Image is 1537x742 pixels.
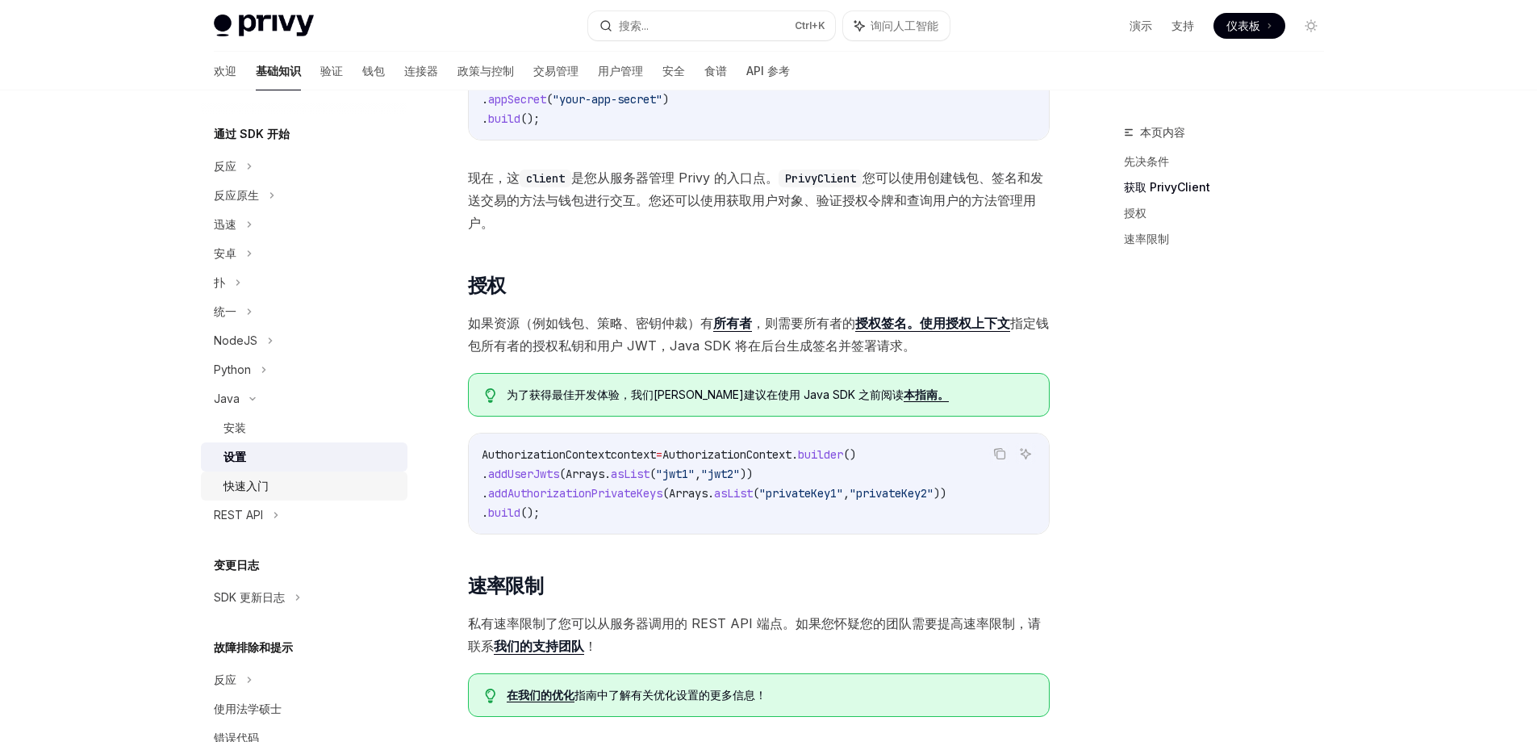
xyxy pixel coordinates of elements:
font: 本指南。 [904,388,949,401]
font: 在我们的优化 [507,688,574,702]
span: ( [649,467,656,481]
font: 欢迎 [214,64,236,78]
button: 复制代码块中的内容 [989,443,1010,464]
span: Arrays [669,486,708,501]
font: 迅速 [214,217,236,231]
a: 本指南。 [904,388,949,402]
a: 食谱 [704,52,727,90]
span: ( [662,486,669,501]
span: ) [662,92,669,107]
span: asList [714,486,753,501]
span: asList [611,467,649,481]
font: 交易管理 [533,64,578,78]
span: () [843,447,856,462]
font: 仪表板 [1226,19,1260,32]
span: build [488,111,520,126]
span: "your-app-secret" [553,92,662,107]
font: 是您从服务器管理 Privy 的入口点。 [571,170,779,186]
a: 欢迎 [214,52,236,90]
font: 扑 [214,275,225,289]
button: 搜索...Ctrl+K [588,11,835,40]
font: 询问人工智能 [871,19,938,32]
span: . [791,447,798,462]
img: 灯光标志 [214,15,314,37]
code: client [520,170,571,187]
a: 所有者 [713,315,752,332]
button: 询问人工智能 [1015,443,1036,464]
font: 速率限制 [1124,232,1169,245]
a: 验证 [320,52,343,90]
span: . [604,467,611,481]
span: , [843,486,850,501]
span: ( [559,467,566,481]
font: 速率限制 [468,574,544,597]
a: 安全 [662,52,685,90]
span: )) [740,467,753,481]
font: 变更日志 [214,558,259,572]
font: ！ [755,688,766,702]
span: Arrays [566,467,604,481]
font: 所有者 [713,315,752,331]
font: REST API [214,508,263,522]
span: ( [753,486,759,501]
a: 仪表板 [1213,13,1285,39]
a: 政策与控制 [457,52,514,90]
a: 在我们的优化 [507,688,574,702]
font: 为了获得最佳开发体验， [507,388,631,401]
span: addAuthorizationPrivateKeys [488,486,662,501]
a: 演示 [1130,18,1152,34]
span: AuthorizationContext [662,447,791,462]
a: 连接器 [404,52,438,90]
span: "jwt2" [701,467,740,481]
font: 安全 [662,64,685,78]
button: 切换暗模式 [1298,13,1324,39]
a: 钱包 [362,52,385,90]
font: 统一 [214,304,236,318]
font: 食谱 [704,64,727,78]
a: 授权签名。使用 [855,315,946,332]
a: 使用法学硕士 [201,694,407,723]
font: 使用法学硕士 [214,702,282,715]
font: Python [214,363,251,376]
font: NodeJS [214,333,257,347]
span: )) [933,486,946,501]
svg: 提示 [485,388,496,403]
font: 设置 [223,450,246,463]
font: 先决条件 [1124,154,1169,168]
font: +K [812,19,825,31]
span: appSecret [488,92,546,107]
a: 设置 [201,442,407,472]
span: = [656,447,662,462]
svg: 提示 [485,689,496,703]
a: 支持 [1172,18,1194,34]
a: 基础知识 [256,52,301,90]
font: 授权上下文 [946,315,1010,331]
font: SDK 更新日志 [214,590,285,604]
span: build [488,505,520,520]
span: builder [798,447,843,462]
span: . [482,111,488,126]
a: 快速入门 [201,472,407,501]
span: "jwt1" [656,467,695,481]
a: 我们的支持团队 [494,638,584,655]
span: , [695,467,701,481]
span: . [482,467,488,481]
span: . [482,486,488,501]
font: 通过 SDK 开始 [214,127,290,140]
span: (); [520,505,540,520]
span: addUserJwts [488,467,559,481]
font: 授权 [1124,206,1146,220]
font: 现在，这 [468,170,520,186]
font: 故障排除和提示 [214,640,293,654]
font: 指南中了解有关优化设置的更多信息 [574,688,755,702]
font: 用户管理 [598,64,643,78]
font: 安卓 [214,246,236,260]
a: 安装 [201,413,407,442]
a: 授权上下文 [946,315,1010,332]
font: 钱包 [362,64,385,78]
font: Java [214,392,240,405]
font: ， [752,315,765,331]
font: 如果资源（例如钱包、策略、密钥仲裁）有 [468,315,713,331]
font: 授权 [468,274,506,297]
